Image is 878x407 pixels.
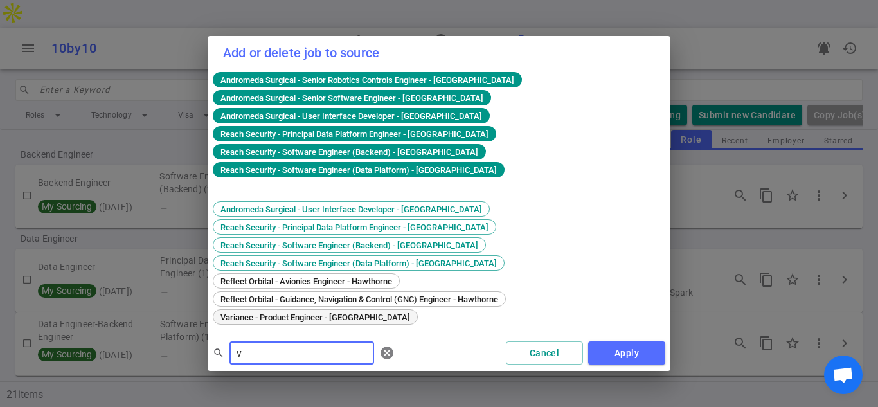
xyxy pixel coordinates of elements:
span: Andromeda Surgical - User Interface Developer - [GEOGRAPHIC_DATA] [216,204,487,214]
button: Apply [588,341,665,365]
span: Andromeda Surgical - Senior Robotics Controls Engineer - [GEOGRAPHIC_DATA] [215,75,519,85]
span: cancel [379,345,395,361]
span: Reach Security - Software Engineer (Data Platform) - [GEOGRAPHIC_DATA] [216,258,501,268]
span: Variance - Product Engineer - [GEOGRAPHIC_DATA] [216,312,415,322]
span: Reach Security - Software Engineer (Backend) - [GEOGRAPHIC_DATA] [216,240,483,250]
span: Reach Security - Principal Data Platform Engineer - [GEOGRAPHIC_DATA] [215,129,494,139]
span: Andromeda Surgical - Senior Software Engineer - [GEOGRAPHIC_DATA] [215,93,488,103]
span: Reach Security - Software Engineer (Data Platform) - [GEOGRAPHIC_DATA] [215,165,502,175]
span: Reflect Orbital - Avionics Engineer - Hawthorne [216,276,397,286]
div: Open chat [824,356,863,394]
span: Reach Security - Principal Data Platform Engineer - [GEOGRAPHIC_DATA] [216,222,493,232]
span: Reflect Orbital - Guidance, Navigation & Control (GNC) Engineer - Hawthorne [216,294,503,304]
button: Cancel [506,341,583,365]
span: Reach Security - Software Engineer (Backend) - [GEOGRAPHIC_DATA] [215,147,483,157]
h2: Add or delete job to source [208,36,670,69]
input: Separate search terms by comma or space [229,343,374,363]
span: search [213,347,224,359]
span: Andromeda Surgical - User Interface Developer - [GEOGRAPHIC_DATA] [215,111,487,121]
